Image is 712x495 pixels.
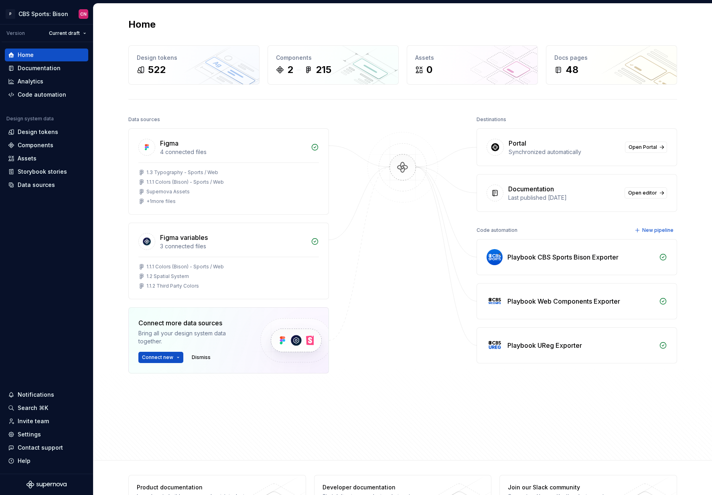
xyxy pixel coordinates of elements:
div: Data sources [18,181,55,189]
a: Documentation [5,62,88,75]
div: 1.1.2 Third Party Colors [146,283,199,289]
div: Invite team [18,417,49,425]
div: Design tokens [137,54,251,62]
div: 48 [566,63,578,76]
button: Current draft [45,28,90,39]
span: Connect new [142,354,173,361]
div: Analytics [18,77,43,85]
div: Product documentation [137,483,254,491]
span: Dismiss [192,354,211,361]
div: Notifications [18,391,54,399]
div: Code automation [477,225,517,236]
a: Analytics [5,75,88,88]
button: Connect new [138,352,183,363]
div: Home [18,51,34,59]
a: Open Portal [625,142,667,153]
div: 1.1.1 Colors (Bison) - Sports / Web [146,179,224,185]
div: Code automation [18,91,66,99]
svg: Supernova Logo [26,481,67,489]
a: Design tokens [5,126,88,138]
div: P [6,9,15,19]
div: 4 connected files [160,148,306,156]
span: Open editor [628,190,657,196]
div: Playbook UReg Exporter [507,341,582,350]
div: Components [276,54,390,62]
div: 0 [426,63,432,76]
h2: Home [128,18,156,31]
div: Documentation [508,184,554,194]
div: 1.3 Typography - Sports / Web [146,169,218,176]
a: Settings [5,428,88,441]
div: Last published [DATE] [508,194,620,202]
div: Contact support [18,444,63,452]
div: Documentation [18,64,61,72]
button: Notifications [5,388,88,401]
a: Data sources [5,179,88,191]
div: Figma [160,138,179,148]
div: Supernova Assets [146,189,190,195]
div: 215 [316,63,331,76]
button: PCBS Sports: BisonCN [2,5,91,22]
div: Version [6,30,25,37]
div: Playbook Web Components Exporter [507,296,620,306]
a: Storybook stories [5,165,88,178]
div: Design system data [6,116,54,122]
a: Code automation [5,88,88,101]
a: Figma4 connected files1.3 Typography - Sports / Web1.1.1 Colors (Bison) - Sports / WebSupernova A... [128,128,329,215]
div: Data sources [128,114,160,125]
div: 1.2 Spatial System [146,273,189,280]
button: Search ⌘K [5,402,88,414]
button: Help [5,454,88,467]
div: Portal [509,138,526,148]
div: Search ⌘K [18,404,48,412]
a: Home [5,49,88,61]
button: Dismiss [188,352,214,363]
div: 522 [148,63,166,76]
div: Assets [415,54,529,62]
div: CBS Sports: Bison [18,10,68,18]
div: Storybook stories [18,168,67,176]
div: 3 connected files [160,242,306,250]
div: Playbook CBS Sports Bison Exporter [507,252,619,262]
div: Connect more data sources [138,318,247,328]
span: Open Portal [629,144,657,150]
div: CN [80,11,87,17]
div: Synchronized automatically [509,148,620,156]
div: Assets [18,154,37,162]
a: Design tokens522 [128,45,260,85]
div: 2 [287,63,293,76]
div: 1.1.1 Colors (Bison) - Sports / Web [146,264,224,270]
a: Invite team [5,415,88,428]
a: Docs pages48 [546,45,677,85]
a: Components [5,139,88,152]
a: Assets0 [407,45,538,85]
div: Design tokens [18,128,58,136]
a: Figma variables3 connected files1.1.1 Colors (Bison) - Sports / Web1.2 Spatial System1.1.2 Third ... [128,223,329,299]
a: Assets [5,152,88,165]
div: Components [18,141,53,149]
span: New pipeline [642,227,673,233]
div: Settings [18,430,41,438]
div: Help [18,457,30,465]
div: + 1 more files [146,198,176,205]
div: Bring all your design system data together. [138,329,247,345]
div: Figma variables [160,233,208,242]
a: Open editor [625,187,667,199]
button: New pipeline [632,225,677,236]
div: Destinations [477,114,506,125]
div: Developer documentation [323,483,439,491]
span: Current draft [49,30,80,37]
div: Docs pages [554,54,669,62]
div: Join our Slack community [508,483,625,491]
a: Components2215 [268,45,399,85]
button: Contact support [5,441,88,454]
